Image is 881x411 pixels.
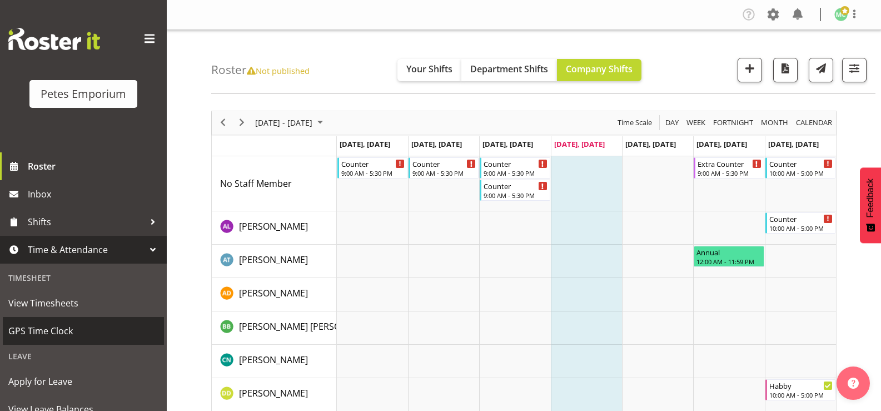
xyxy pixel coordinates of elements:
span: Apply for Leave [8,373,158,390]
div: 9:00 AM - 5:30 PM [698,169,761,177]
div: Leave [3,345,164,368]
div: Timesheet [3,266,164,289]
button: Department Shifts [461,59,557,81]
button: Your Shifts [397,59,461,81]
div: Annual [696,246,761,258]
div: 9:00 AM - 5:30 PM [484,191,547,200]
button: Send a list of all shifts for the selected filtered period to all rostered employees. [809,58,833,82]
span: [DATE], [DATE] [625,139,676,149]
span: Your Shifts [406,63,452,75]
span: Company Shifts [566,63,633,75]
img: melissa-cowen2635.jpg [834,8,848,21]
td: Amelia Denz resource [212,278,337,311]
span: Department Shifts [470,63,548,75]
div: Habby [769,380,833,391]
div: No Staff Member"s event - Counter Begin From Monday, October 6, 2025 at 9:00:00 AM GMT+13:00 Ends... [337,157,407,179]
span: No Staff Member [220,177,292,190]
span: Time Scale [616,116,653,130]
span: [DATE], [DATE] [768,139,819,149]
span: Feedback [865,179,875,217]
span: Shifts [28,214,145,230]
div: 10:00 AM - 5:00 PM [769,390,833,399]
div: 9:00 AM - 5:30 PM [412,169,476,177]
span: Day [664,116,680,130]
span: Inbox [28,186,161,202]
span: View Timesheets [8,295,158,311]
button: Fortnight [711,116,755,130]
div: 10:00 AM - 5:00 PM [769,169,833,177]
div: October 06 - 12, 2025 [251,111,330,135]
span: [DATE], [DATE] [482,139,533,149]
td: Abigail Lane resource [212,211,337,245]
button: Time Scale [616,116,654,130]
td: No Staff Member resource [212,156,337,211]
span: Month [760,116,789,130]
button: Filter Shifts [842,58,867,82]
a: [PERSON_NAME] [239,353,308,367]
button: Timeline Month [759,116,790,130]
span: Week [685,116,706,130]
span: [PERSON_NAME] [239,387,308,399]
a: [PERSON_NAME] [PERSON_NAME] [239,320,379,333]
div: 9:00 AM - 5:30 PM [341,169,405,177]
div: No Staff Member"s event - Extra Counter Begin From Saturday, October 11, 2025 at 9:00:00 AM GMT+1... [694,157,764,179]
span: [DATE], [DATE] [554,139,605,149]
a: [PERSON_NAME] [239,220,308,233]
span: [DATE], [DATE] [696,139,747,149]
span: [PERSON_NAME] [239,220,308,232]
button: Timeline Week [685,116,708,130]
img: Rosterit website logo [8,28,100,50]
span: [PERSON_NAME] [PERSON_NAME] [239,320,379,333]
div: Counter [412,158,476,169]
span: Fortnight [712,116,754,130]
div: 9:00 AM - 5:30 PM [484,169,547,177]
td: Christine Neville resource [212,345,337,378]
button: October 2025 [253,116,328,130]
span: GPS Time Clock [8,323,158,339]
div: Counter [769,213,833,224]
div: No Staff Member"s event - Counter Begin From Tuesday, October 7, 2025 at 9:00:00 AM GMT+13:00 End... [409,157,479,179]
button: Feedback - Show survey [860,167,881,243]
div: next period [232,111,251,135]
button: Next [235,116,250,130]
button: Company Shifts [557,59,641,81]
a: [PERSON_NAME] [239,387,308,400]
span: [DATE], [DATE] [411,139,462,149]
a: View Timesheets [3,289,164,317]
div: 10:00 AM - 5:00 PM [769,224,833,232]
span: [DATE], [DATE] [340,139,390,149]
div: Counter [341,158,405,169]
h4: Roster [211,63,310,76]
div: Counter [769,158,833,169]
div: No Staff Member"s event - Counter Begin From Sunday, October 12, 2025 at 10:00:00 AM GMT+13:00 En... [765,157,835,179]
img: help-xxl-2.png [848,378,859,389]
button: Download a PDF of the roster according to the set date range. [773,58,798,82]
span: [DATE] - [DATE] [254,116,313,130]
span: Not published [247,65,310,76]
div: Alex-Micheal Taniwha"s event - Annual Begin From Saturday, October 11, 2025 at 12:00:00 AM GMT+13... [694,246,764,267]
button: Add a new shift [738,58,762,82]
button: Timeline Day [664,116,681,130]
button: Previous [216,116,231,130]
div: Danielle Donselaar"s event - Habby Begin From Sunday, October 12, 2025 at 10:00:00 AM GMT+13:00 E... [765,379,835,400]
div: Counter [484,158,547,169]
div: 12:00 AM - 11:59 PM [696,257,761,266]
div: Counter [484,180,547,191]
span: calendar [795,116,833,130]
a: Apply for Leave [3,368,164,395]
td: Beena Beena resource [212,311,337,345]
div: Extra Counter [698,158,761,169]
button: Month [794,116,834,130]
div: Petes Emporium [41,86,126,102]
a: [PERSON_NAME] [239,253,308,266]
a: [PERSON_NAME] [239,286,308,300]
span: [PERSON_NAME] [239,287,308,299]
div: Abigail Lane"s event - Counter Begin From Sunday, October 12, 2025 at 10:00:00 AM GMT+13:00 Ends ... [765,212,835,234]
div: No Staff Member"s event - Counter Begin From Wednesday, October 8, 2025 at 9:00:00 AM GMT+13:00 E... [480,157,550,179]
div: No Staff Member"s event - Counter Begin From Wednesday, October 8, 2025 at 9:00:00 AM GMT+13:00 E... [480,180,550,201]
span: Time & Attendance [28,241,145,258]
a: GPS Time Clock [3,317,164,345]
span: Roster [28,158,161,175]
